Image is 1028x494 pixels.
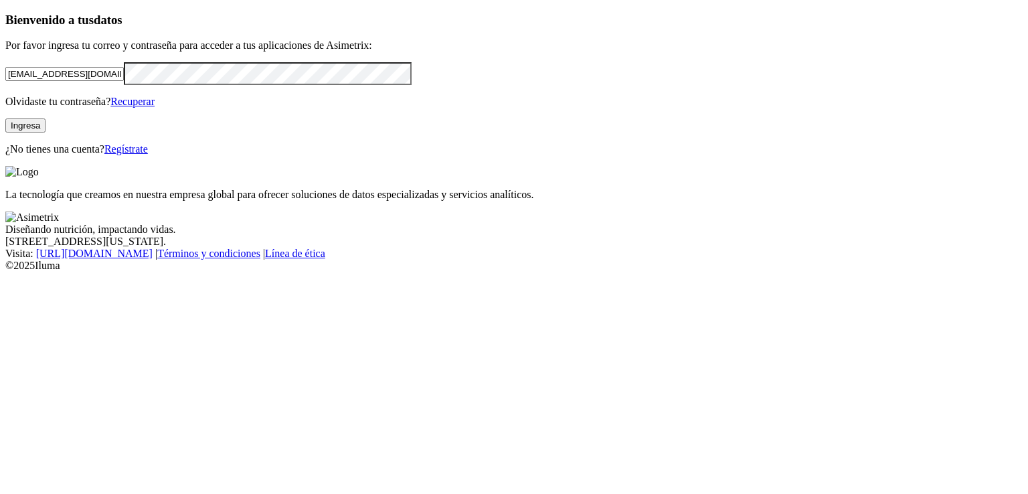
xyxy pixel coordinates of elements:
[5,118,46,133] button: Ingresa
[5,248,1023,260] div: Visita : | |
[5,96,1023,108] p: Olvidaste tu contraseña?
[5,13,1023,27] h3: Bienvenido a tus
[36,248,153,259] a: [URL][DOMAIN_NAME]
[5,236,1023,248] div: [STREET_ADDRESS][US_STATE].
[5,189,1023,201] p: La tecnología que creamos en nuestra empresa global para ofrecer soluciones de datos especializad...
[110,96,155,107] a: Recuperar
[5,39,1023,52] p: Por favor ingresa tu correo y contraseña para acceder a tus aplicaciones de Asimetrix:
[5,143,1023,155] p: ¿No tienes una cuenta?
[104,143,148,155] a: Regístrate
[157,248,260,259] a: Términos y condiciones
[265,248,325,259] a: Línea de ética
[5,67,124,81] input: Tu correo
[5,260,1023,272] div: © 2025 Iluma
[5,166,39,178] img: Logo
[94,13,122,27] span: datos
[5,212,59,224] img: Asimetrix
[5,224,1023,236] div: Diseñando nutrición, impactando vidas.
